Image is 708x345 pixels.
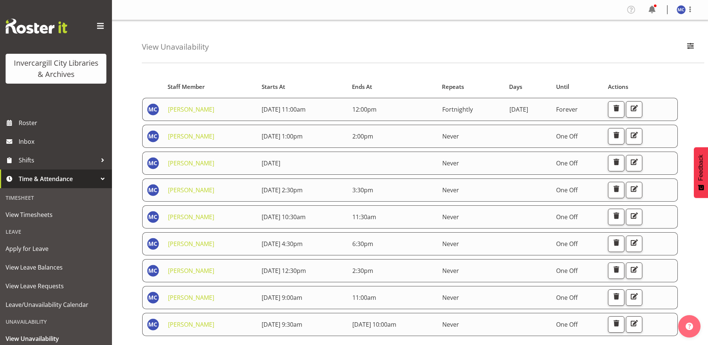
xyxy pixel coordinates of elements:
[6,262,106,273] span: View Leave Balances
[2,205,110,224] a: View Timesheets
[608,236,624,252] button: Delete Unavailability
[352,83,372,91] span: Ends At
[608,182,624,198] button: Delete Unavailability
[147,292,159,304] img: maria-catu11656.jpg
[2,190,110,205] div: Timesheet
[2,239,110,258] a: Apply for Leave
[556,186,578,194] span: One Off
[352,132,373,140] span: 2:00pm
[168,105,214,114] a: [PERSON_NAME]
[147,130,159,142] img: maria-catu11656.jpg
[147,238,159,250] img: maria-catu11656.jpg
[698,155,704,181] span: Feedback
[262,293,302,302] span: [DATE] 9:00am
[262,240,303,248] span: [DATE] 4:30pm
[19,173,97,184] span: Time & Attendance
[509,83,522,91] span: Days
[6,299,106,310] span: Leave/Unavailability Calendar
[556,240,578,248] span: One Off
[556,83,569,91] span: Until
[19,155,97,166] span: Shifts
[556,132,578,140] span: One Off
[142,43,209,51] h4: View Unavailability
[262,83,285,91] span: Starts At
[2,258,110,277] a: View Leave Balances
[168,213,214,221] a: [PERSON_NAME]
[442,293,459,302] span: Never
[6,19,67,34] img: Rosterit website logo
[556,293,578,302] span: One Off
[6,243,106,254] span: Apply for Leave
[626,262,642,279] button: Edit Unavailability
[626,236,642,252] button: Edit Unavailability
[147,184,159,196] img: maria-catu11656.jpg
[262,186,303,194] span: [DATE] 2:30pm
[556,320,578,329] span: One Off
[19,117,108,128] span: Roster
[2,314,110,329] div: Unavailability
[352,293,376,302] span: 11:00am
[168,267,214,275] a: [PERSON_NAME]
[626,182,642,198] button: Edit Unavailability
[262,159,280,167] span: [DATE]
[608,101,624,118] button: Delete Unavailability
[147,157,159,169] img: maria-catu11656.jpg
[262,267,306,275] span: [DATE] 12:30pm
[262,213,306,221] span: [DATE] 10:30am
[626,101,642,118] button: Edit Unavailability
[677,5,686,14] img: maria-catu11656.jpg
[556,267,578,275] span: One Off
[626,209,642,225] button: Edit Unavailability
[6,333,106,344] span: View Unavailability
[626,155,642,171] button: Edit Unavailability
[352,186,373,194] span: 3:30pm
[352,267,373,275] span: 2:30pm
[556,213,578,221] span: One Off
[19,136,108,147] span: Inbox
[13,57,99,80] div: Invercargill City Libraries & Archives
[442,240,459,248] span: Never
[2,277,110,295] a: View Leave Requests
[352,320,396,329] span: [DATE] 10:00am
[509,105,528,114] span: [DATE]
[442,267,459,275] span: Never
[626,128,642,144] button: Edit Unavailability
[556,105,578,114] span: Forever
[442,159,459,167] span: Never
[168,240,214,248] a: [PERSON_NAME]
[168,186,214,194] a: [PERSON_NAME]
[442,132,459,140] span: Never
[262,132,303,140] span: [DATE] 1:00pm
[686,323,693,330] img: help-xxl-2.png
[442,83,464,91] span: Repeats
[147,318,159,330] img: maria-catu11656.jpg
[6,209,106,220] span: View Timesheets
[442,320,459,329] span: Never
[6,280,106,292] span: View Leave Requests
[168,83,205,91] span: Staff Member
[147,103,159,115] img: maria-catu11656.jpg
[608,209,624,225] button: Delete Unavailability
[608,316,624,333] button: Delete Unavailability
[2,295,110,314] a: Leave/Unavailability Calendar
[442,213,459,221] span: Never
[168,293,214,302] a: [PERSON_NAME]
[352,240,373,248] span: 6:30pm
[442,105,473,114] span: Fortnightly
[442,186,459,194] span: Never
[262,320,302,329] span: [DATE] 9:30am
[608,289,624,306] button: Delete Unavailability
[626,289,642,306] button: Edit Unavailability
[168,320,214,329] a: [PERSON_NAME]
[147,265,159,277] img: maria-catu11656.jpg
[608,83,628,91] span: Actions
[352,213,376,221] span: 11:30am
[352,105,377,114] span: 12:00pm
[608,128,624,144] button: Delete Unavailability
[2,224,110,239] div: Leave
[168,159,214,167] a: [PERSON_NAME]
[683,39,698,55] button: Filter Employees
[147,211,159,223] img: maria-catu11656.jpg
[626,316,642,333] button: Edit Unavailability
[694,147,708,198] button: Feedback - Show survey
